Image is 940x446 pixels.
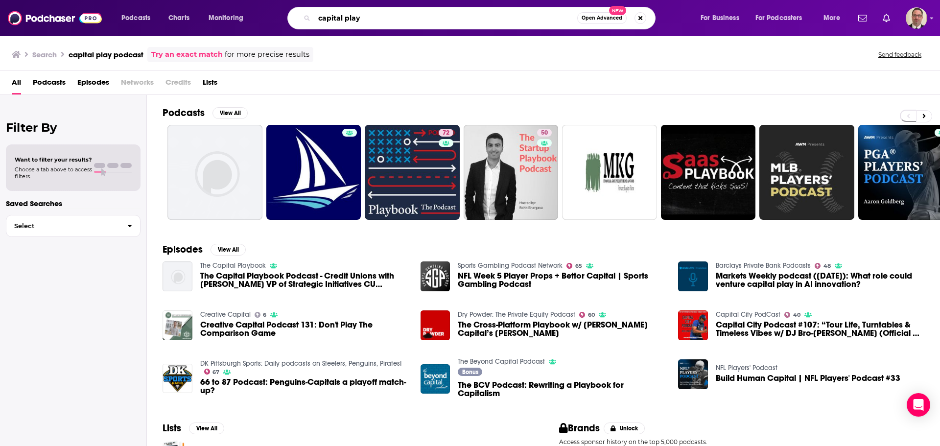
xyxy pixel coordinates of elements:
a: Show notifications dropdown [879,10,894,26]
a: 65 [566,263,582,269]
div: Open Intercom Messenger [907,393,930,417]
img: Build Human Capital | NFL Players' Podcast #33 [678,359,708,389]
a: Capital City Podcast #107: “Tour Life, Turntables & Timeless Vibes w/ DJ Bro-Rabb (Official DJ fo... [716,321,924,337]
button: open menu [817,10,852,26]
a: All [12,74,21,94]
img: Markets Weekly podcast (29 April 2024): What role could venture capital play in AI innovation? [678,261,708,291]
img: Podchaser - Follow, Share and Rate Podcasts [8,9,102,27]
a: Lists [203,74,217,94]
a: Creative Capital Podcast 131: Don't Play The Comparison Game [200,321,409,337]
a: Markets Weekly podcast (29 April 2024): What role could venture capital play in AI innovation? [716,272,924,288]
button: Send feedback [875,50,924,59]
button: Show profile menu [906,7,927,29]
span: Open Advanced [582,16,622,21]
span: 60 [588,313,595,317]
span: 50 [541,128,548,138]
a: Capital City PodCast [716,310,780,319]
span: Charts [168,11,189,25]
a: 67 [204,369,220,375]
span: 48 [823,264,831,268]
button: open menu [694,10,752,26]
a: PodcastsView All [163,107,248,119]
input: Search podcasts, credits, & more... [314,10,577,26]
button: Open AdvancedNew [577,12,627,24]
a: ListsView All [163,422,224,434]
span: Logged in as PercPodcast [906,7,927,29]
a: The Beyond Capital Podcast [458,357,545,366]
h3: Search [32,50,57,59]
img: User Profile [906,7,927,29]
button: Unlock [604,423,645,434]
span: 40 [793,313,800,317]
span: Select [6,223,119,229]
button: View All [211,244,246,256]
a: Capital City Podcast #107: “Tour Life, Turntables & Timeless Vibes w/ DJ Bro-Rabb (Official DJ fo... [678,310,708,340]
a: NFL Week 5 Player Props + Bettor Capital | Sports Gambling Podcast [458,272,666,288]
img: The BCV Podcast: Rewriting a Playbook for Capitalism [421,364,450,394]
span: Choose a tab above to access filters. [15,166,92,180]
button: open menu [202,10,256,26]
span: Capital City Podcast #107: “Tour Life, Turntables & Timeless Vibes w/ DJ Bro-[PERSON_NAME] (Offic... [716,321,924,337]
a: Creative Capital Podcast 131: Don't Play The Comparison Game [163,310,192,340]
a: The Capital Playbook [200,261,266,270]
h2: Brands [559,422,600,434]
p: Access sponsor history on the top 5,000 podcasts. [559,438,924,446]
img: The Capital Playbook Podcast - Credit Unions with Dexter De Mesa VP of Strategic Initiatives CU B... [163,261,192,291]
a: Dry Powder: The Private Equity Podcast [458,310,575,319]
a: The BCV Podcast: Rewriting a Playbook for Capitalism [458,381,666,398]
div: Search podcasts, credits, & more... [297,7,665,29]
button: open menu [749,10,817,26]
img: The Cross-Platform Playbook w/ Bain Capital’s David Gross [421,310,450,340]
a: 66 to 87 Podcast: Penguins-Capitals a playoff match-up? [200,378,409,395]
a: DK Pittsburgh Sports: Daily podcasts on Steelers, Penguins, Pirates! [200,359,401,368]
span: Markets Weekly podcast ([DATE]): What role could venture capital play in AI innovation? [716,272,924,288]
a: Episodes [77,74,109,94]
a: 72 [439,129,453,137]
a: 50 [537,129,552,137]
a: 48 [815,263,831,269]
h2: Filter By [6,120,141,135]
a: Build Human Capital | NFL Players' Podcast #33 [716,374,900,382]
a: 6 [255,312,267,318]
button: View All [189,423,224,434]
span: Want to filter your results? [15,156,92,163]
a: 60 [579,312,595,318]
img: NFL Week 5 Player Props + Bettor Capital | Sports Gambling Podcast [421,261,450,291]
span: For Podcasters [755,11,802,25]
a: Podcasts [33,74,66,94]
a: Barclays Private Bank Podcasts [716,261,811,270]
h2: Episodes [163,243,203,256]
a: Show notifications dropdown [854,10,871,26]
p: Saved Searches [6,199,141,208]
span: Bonus [462,369,478,375]
span: 72 [443,128,449,138]
span: New [609,6,627,15]
a: 40 [784,312,800,318]
h2: Podcasts [163,107,205,119]
a: Sports Gambling Podcast Network [458,261,563,270]
span: 6 [263,313,266,317]
span: 67 [212,370,219,375]
a: The Capital Playbook Podcast - Credit Unions with Dexter De Mesa VP of Strategic Initiatives CU B... [200,272,409,288]
a: NFL Players' Podcast [716,364,777,372]
a: 72 [365,125,460,220]
a: 66 to 87 Podcast: Penguins-Capitals a playoff match-up? [163,364,192,394]
a: Creative Capital [200,310,251,319]
button: open menu [115,10,163,26]
a: 50 [464,125,559,220]
h2: Lists [163,422,181,434]
span: Credits [165,74,191,94]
